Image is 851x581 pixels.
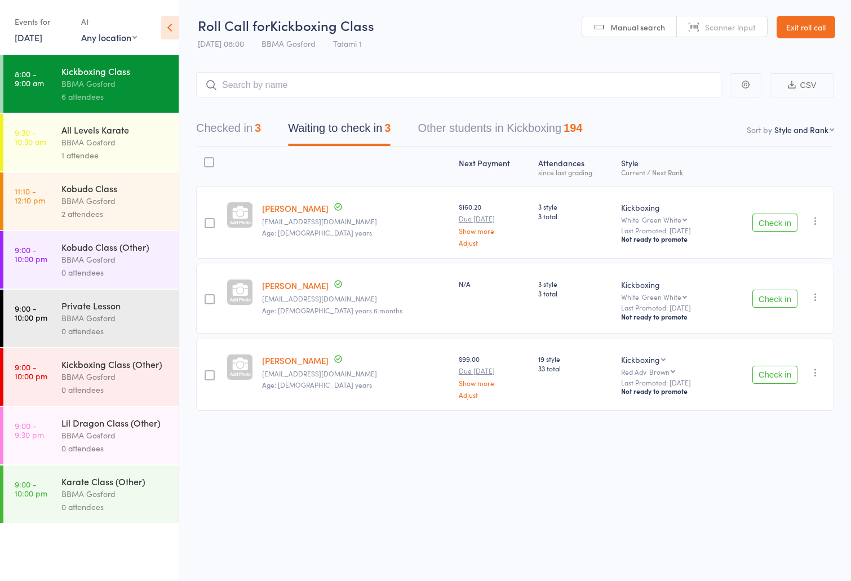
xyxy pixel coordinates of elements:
[61,77,169,90] div: BBMA Gosford
[621,387,716,396] div: Not ready to promote
[196,116,261,146] button: Checked in3
[418,116,582,146] button: Other students in Kickboxing194
[15,187,45,205] time: 11:10 - 12:10 pm
[642,293,681,300] div: Green White
[61,416,169,429] div: Lil Dragon Class (Other)
[61,370,169,383] div: BBMA Gosford
[288,116,391,146] button: Waiting to check in3
[61,358,169,370] div: Kickboxing Class (Other)
[459,367,529,375] small: Due [DATE]
[198,38,244,49] span: [DATE] 08:00
[621,168,716,176] div: Current / Next Rank
[61,299,169,312] div: Private Lesson
[538,211,612,221] span: 3 total
[15,362,47,380] time: 9:00 - 10:00 pm
[198,16,270,34] span: Roll Call for
[538,202,612,211] span: 3 style
[61,383,169,396] div: 0 attendees
[3,348,179,406] a: 9:00 -10:00 pmKickboxing Class (Other)BBMA Gosford0 attendees
[61,253,169,266] div: BBMA Gosford
[459,379,529,387] a: Show more
[262,280,329,291] a: [PERSON_NAME]
[262,295,450,303] small: lindyloula100@gmail.com
[15,12,70,31] div: Events for
[617,152,720,181] div: Style
[81,12,137,31] div: At
[538,279,612,289] span: 3 style
[3,290,179,347] a: 9:00 -10:00 pmPrivate LessonBBMA Gosford0 attendees
[262,370,450,378] small: osalv64@yahoo.com.au
[459,354,529,398] div: $99.00
[262,380,372,389] span: Age: [DEMOGRAPHIC_DATA] years
[621,279,716,290] div: Kickboxing
[621,312,716,321] div: Not ready to promote
[705,21,756,33] span: Scanner input
[459,227,529,234] a: Show more
[270,16,374,34] span: Kickboxing Class
[621,379,716,387] small: Last Promoted: [DATE]
[621,368,716,375] div: Red Adv
[459,215,529,223] small: Due [DATE]
[61,194,169,207] div: BBMA Gosford
[538,354,612,363] span: 19 style
[15,480,47,498] time: 9:00 - 10:00 pm
[538,289,612,298] span: 3 total
[621,216,716,223] div: White
[61,500,169,513] div: 0 attendees
[61,207,169,220] div: 2 attendees
[774,124,828,135] div: Style and Rank
[621,227,716,234] small: Last Promoted: [DATE]
[61,325,169,338] div: 0 attendees
[752,290,797,308] button: Check in
[3,55,179,113] a: 8:00 -9:00 amKickboxing ClassBBMA Gosford6 attendees
[3,172,179,230] a: 11:10 -12:10 pmKobudo ClassBBMA Gosford2 attendees
[642,216,681,223] div: Green White
[3,407,179,464] a: 9:00 -9:30 pmLil Dragon Class (Other)BBMA Gosford0 attendees
[15,128,46,146] time: 9:30 - 10:30 am
[61,136,169,149] div: BBMA Gosford
[262,218,450,225] small: lindyloula100@gmail.com
[538,168,612,176] div: since last grading
[61,149,169,162] div: 1 attendee
[262,202,329,214] a: [PERSON_NAME]
[459,279,529,289] div: N/A
[384,122,391,134] div: 3
[752,214,797,232] button: Check in
[262,228,372,237] span: Age: [DEMOGRAPHIC_DATA] years
[621,234,716,243] div: Not ready to promote
[261,38,316,49] span: BBMA Gosford
[621,202,716,213] div: Kickboxing
[454,152,534,181] div: Next Payment
[15,245,47,263] time: 9:00 - 10:00 pm
[196,72,721,98] input: Search by name
[61,241,169,253] div: Kobudo Class (Other)
[752,366,797,384] button: Check in
[61,312,169,325] div: BBMA Gosford
[61,442,169,455] div: 0 attendees
[459,239,529,246] a: Adjust
[61,65,169,77] div: Kickboxing Class
[3,465,179,523] a: 9:00 -10:00 pmKarate Class (Other)BBMA Gosford0 attendees
[747,124,772,135] label: Sort by
[459,202,529,246] div: $160.20
[621,293,716,300] div: White
[770,73,834,97] button: CSV
[3,114,179,171] a: 9:30 -10:30 amAll Levels KarateBBMA Gosford1 attendee
[621,304,716,312] small: Last Promoted: [DATE]
[61,266,169,279] div: 0 attendees
[3,231,179,289] a: 9:00 -10:00 pmKobudo Class (Other)BBMA Gosford0 attendees
[255,122,261,134] div: 3
[15,304,47,322] time: 9:00 - 10:00 pm
[15,421,44,439] time: 9:00 - 9:30 pm
[15,31,42,43] a: [DATE]
[262,354,329,366] a: [PERSON_NAME]
[459,391,529,398] a: Adjust
[61,487,169,500] div: BBMA Gosford
[564,122,582,134] div: 194
[610,21,665,33] span: Manual search
[15,69,44,87] time: 8:00 - 9:00 am
[81,31,137,43] div: Any location
[61,475,169,487] div: Karate Class (Other)
[333,38,362,49] span: Tatami 1
[621,354,660,365] div: Kickboxing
